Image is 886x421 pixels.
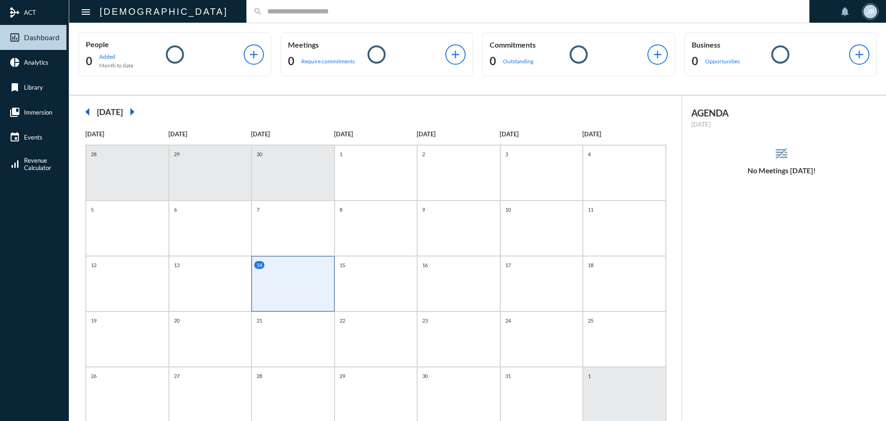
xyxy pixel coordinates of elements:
span: Library [24,84,43,91]
p: 9 [420,206,427,214]
h2: AGENDA [691,107,873,118]
p: 21 [254,317,264,324]
p: 19 [89,317,99,324]
mat-icon: bookmark [9,82,20,93]
p: 28 [89,150,99,158]
mat-icon: insert_chart_outlined [9,32,20,43]
mat-icon: event [9,132,20,143]
h5: No Meetings [DATE]! [682,166,882,175]
p: 15 [337,261,347,269]
mat-icon: Side nav toggle icon [80,6,91,18]
p: 20 [172,317,182,324]
p: 16 [420,261,430,269]
p: 5 [89,206,96,214]
span: Immersion [24,109,52,116]
p: 4 [586,150,593,158]
p: [DATE] [582,130,665,138]
p: 18 [586,261,596,269]
p: 7 [254,206,262,214]
span: Events [24,134,42,141]
p: 31 [503,372,513,380]
p: 29 [337,372,347,380]
h2: [DEMOGRAPHIC_DATA] [100,4,228,19]
mat-icon: search [253,7,263,16]
p: 12 [89,261,99,269]
h2: [DATE] [97,107,123,117]
p: 30 [420,372,430,380]
p: 6 [172,206,179,214]
p: [DATE] [85,130,168,138]
mat-icon: reorder [774,146,789,161]
p: 29 [172,150,182,158]
p: 10 [503,206,513,214]
p: 8 [337,206,345,214]
span: Revenue Calculator [24,157,51,171]
p: 25 [586,317,596,324]
p: [DATE] [251,130,334,138]
mat-icon: pie_chart [9,57,20,68]
mat-icon: signal_cellular_alt [9,159,20,170]
p: 3 [503,150,510,158]
p: 11 [586,206,596,214]
p: 2 [420,150,427,158]
p: 26 [89,372,99,380]
p: [DATE] [417,130,500,138]
mat-icon: mediation [9,7,20,18]
mat-icon: arrow_left [78,103,97,121]
p: 28 [254,372,264,380]
mat-icon: collections_bookmark [9,107,20,118]
p: [DATE] [500,130,583,138]
p: 14 [254,261,264,269]
span: ACT [24,9,36,16]
p: 30 [254,150,264,158]
p: 1 [586,372,593,380]
div: JR [863,5,877,18]
span: Analytics [24,59,48,66]
button: Toggle sidenav [77,2,95,21]
p: [DATE] [334,130,417,138]
p: [DATE] [691,121,873,128]
p: 24 [503,317,513,324]
p: 13 [172,261,182,269]
p: 1 [337,150,345,158]
mat-icon: notifications [839,6,850,17]
span: Dashboard [24,33,60,42]
p: 23 [420,317,430,324]
p: [DATE] [168,130,251,138]
p: 27 [172,372,182,380]
p: 22 [337,317,347,324]
p: 17 [503,261,513,269]
mat-icon: arrow_right [123,103,141,121]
